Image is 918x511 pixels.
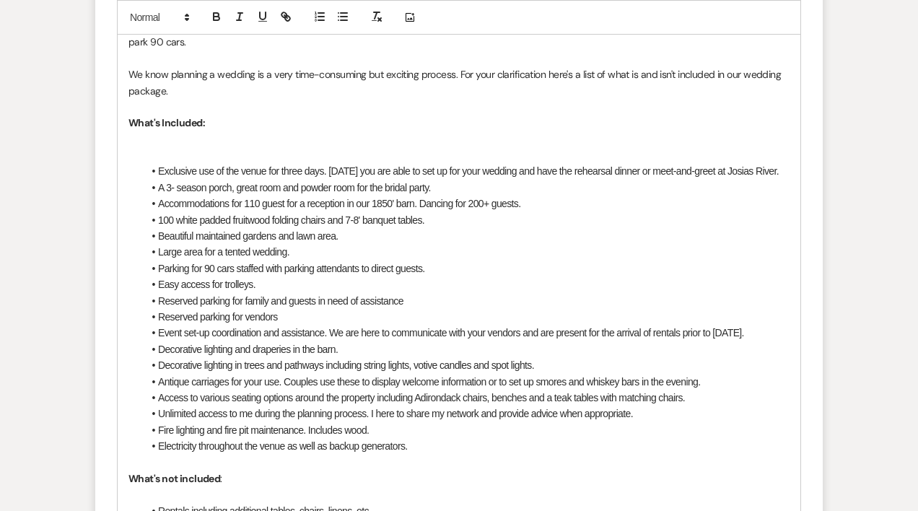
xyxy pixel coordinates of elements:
[143,261,790,276] li: Parking for 90 cars staffed with parking attendants to direct guests.
[143,212,790,228] li: 100 white padded fruitwood folding chairs and 7-8' banquet tables.
[128,472,220,485] strong: What's not included
[128,471,790,486] p: :
[143,390,790,406] li: Access to various seating options around the property including Adirondack chairs, benches and a ...
[143,341,790,357] li: Decorative lighting and draperies in the barn.
[143,374,790,390] li: Antique carriages for your use. Couples use these to display welcome information or to set up smo...
[143,180,790,196] li: A 3- season porch, great room and powder room for the bridal party.
[143,163,790,179] li: Exclusive use of the venue for three days. [DATE] you are able to set up for your wedding and hav...
[143,325,790,341] li: Event set-up coordination and assistance. We are here to communicate with your vendors and are pr...
[143,196,790,211] li: Accommodations for 110 guest for a reception in our 1850' barn. Dancing for 200+ guests.
[143,438,790,454] li: Electricity throughout the venue as well as backup generators.
[128,66,790,99] p: We know planning a wedding is a very time-consuming but exciting process. For your clarification ...
[143,357,790,373] li: Decorative lighting in trees and pathways including string lights, votive candles and spot lights.
[143,276,790,292] li: Easy access for trolleys.
[143,406,790,422] li: Unlimited access to me during the planning process. I here to share my network and provide advice...
[143,244,790,260] li: Large area for a tented wedding.
[143,309,790,325] li: Reserved parking for vendors
[128,116,205,129] strong: What's Included:
[143,228,790,244] li: Beautiful maintained gardens and lawn area.
[143,293,790,309] li: Reserved parking for family and guests in need of assistance
[143,422,790,438] li: Fire lighting and fire pit maintenance. Includes wood.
